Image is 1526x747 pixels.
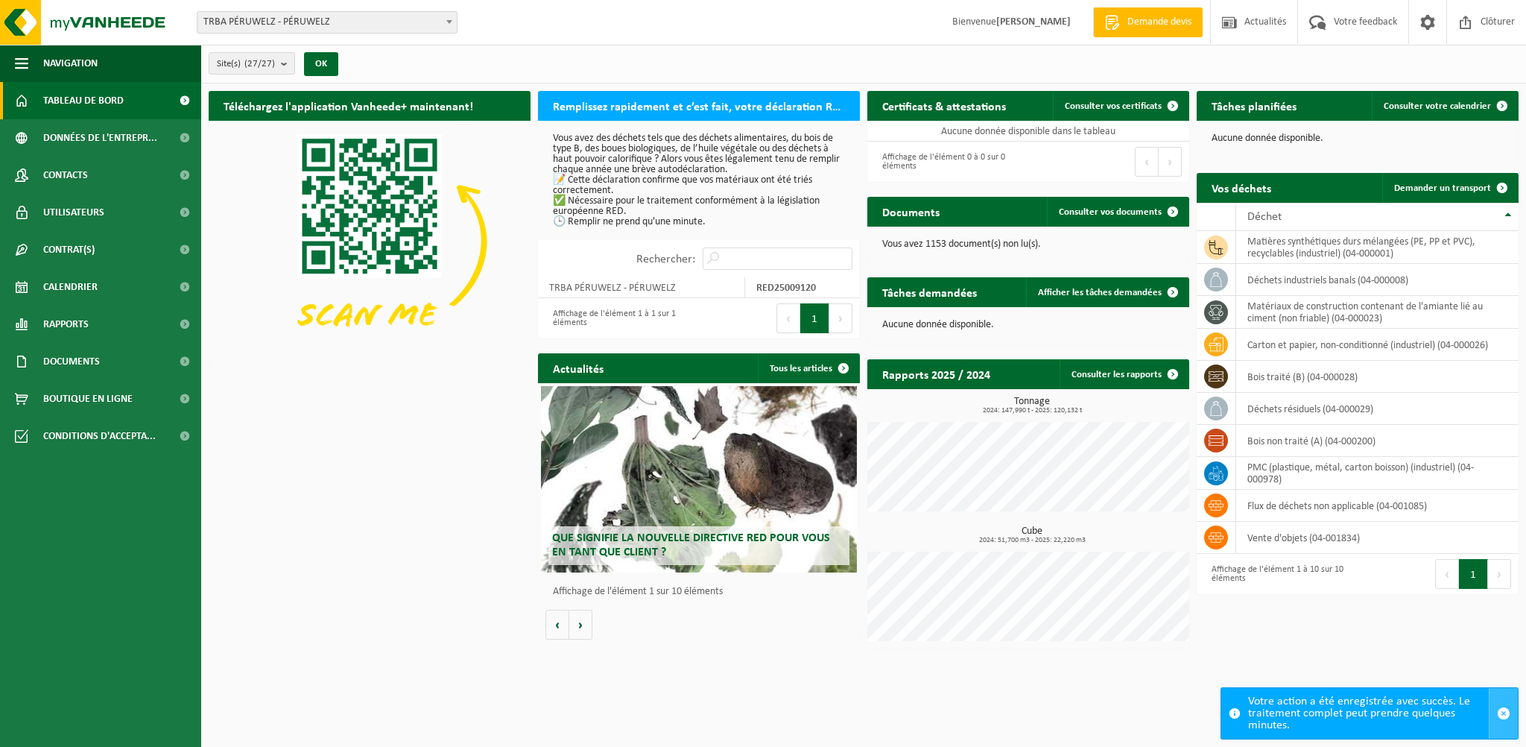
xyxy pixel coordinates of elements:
button: Previous [1135,147,1159,177]
a: Demande devis [1093,7,1203,37]
td: déchets résiduels (04-000029) [1236,393,1519,425]
count: (27/27) [244,59,275,69]
h3: Tonnage [875,397,1189,415]
td: bois non traité (A) (04-000200) [1236,425,1519,457]
button: 1 [1459,559,1488,589]
button: Next [1159,147,1182,177]
span: Documents [43,343,100,380]
span: Rapports [43,306,89,343]
td: Aucune donnée disponible dans le tableau [867,121,1189,142]
h2: Vos déchets [1197,173,1286,202]
td: bois traité (B) (04-000028) [1236,361,1519,393]
span: 2024: 51,700 m3 - 2025: 22,220 m3 [875,537,1189,544]
a: Consulter vos certificats [1053,91,1188,121]
h2: Certificats & attestations [867,91,1021,120]
td: matières synthétiques durs mélangées (PE, PP et PVC), recyclables (industriel) (04-000001) [1236,231,1519,264]
h2: Rapports 2025 / 2024 [867,359,1005,388]
span: Données de l'entrepr... [43,119,157,157]
button: Volgende [569,610,592,640]
button: Vorige [545,610,569,640]
span: Demande devis [1124,15,1195,30]
a: Afficher les tâches demandées [1026,277,1188,307]
p: Vous avez des déchets tels que des déchets alimentaires, du bois de type B, des boues biologiques... [553,133,845,227]
span: Conditions d'accepta... [43,417,156,455]
a: Demander un transport [1382,173,1517,203]
p: Aucune donnée disponible. [1212,133,1504,144]
h2: Actualités [538,353,618,382]
span: Utilisateurs [43,194,104,231]
p: Vous avez 1153 document(s) non lu(s). [882,239,1174,250]
span: Contacts [43,157,88,194]
span: Consulter vos certificats [1065,101,1162,111]
span: Contrat(s) [43,231,95,268]
div: Affichage de l'élément 1 à 10 sur 10 éléments [1204,558,1350,590]
span: Que signifie la nouvelle directive RED pour vous en tant que client ? [552,532,830,558]
td: flux de déchets non applicable (04-001085) [1236,490,1519,522]
td: TRBA PÉRUWELZ - PÉRUWELZ [538,277,745,298]
h2: Téléchargez l'application Vanheede+ maintenant! [209,91,488,120]
button: 1 [800,303,829,333]
div: Affichage de l'élément 1 à 1 sur 1 éléments [545,302,691,335]
h2: Remplissez rapidement et c’est fait, votre déclaration RED pour 2025 [538,91,860,120]
a: Que signifie la nouvelle directive RED pour vous en tant que client ? [541,386,856,573]
button: Previous [776,303,800,333]
span: Tableau de bord [43,82,124,119]
label: Rechercher: [636,253,695,265]
button: Next [1488,559,1511,589]
div: Affichage de l'élément 0 à 0 sur 0 éléments [875,145,1021,178]
span: Boutique en ligne [43,380,133,417]
h2: Documents [867,197,954,226]
td: matériaux de construction contenant de l'amiante lié au ciment (non friable) (04-000023) [1236,296,1519,329]
td: carton et papier, non-conditionné (industriel) (04-000026) [1236,329,1519,361]
span: Demander un transport [1394,183,1491,193]
p: Aucune donnée disponible. [882,320,1174,330]
span: Déchet [1247,211,1282,223]
span: TRBA PÉRUWELZ - PÉRUWELZ [197,11,458,34]
h2: Tâches demandées [867,277,992,306]
img: Download de VHEPlus App [209,121,531,362]
td: vente d'objets (04-001834) [1236,522,1519,554]
p: Affichage de l'élément 1 sur 10 éléments [553,587,852,597]
button: Site(s)(27/27) [209,52,295,75]
a: Consulter les rapports [1060,359,1188,389]
h3: Cube [875,526,1189,544]
span: Site(s) [217,53,275,75]
h2: Tâches planifiées [1197,91,1311,120]
a: Consulter vos documents [1047,197,1188,227]
a: Consulter votre calendrier [1372,91,1517,121]
strong: RED25009120 [756,283,816,294]
div: Votre action a été enregistrée avec succès. Le traitement complet peut prendre quelques minutes. [1248,688,1489,739]
span: TRBA PÉRUWELZ - PÉRUWELZ [197,12,457,33]
a: Tous les articles [758,353,858,383]
span: Calendrier [43,268,98,306]
span: Afficher les tâches demandées [1038,288,1162,297]
td: déchets industriels banals (04-000008) [1236,264,1519,296]
span: Consulter votre calendrier [1384,101,1491,111]
span: Consulter vos documents [1059,207,1162,217]
button: OK [304,52,338,76]
span: Navigation [43,45,98,82]
td: PMC (plastique, métal, carton boisson) (industriel) (04-000978) [1236,457,1519,490]
span: 2024: 147,990 t - 2025: 120,132 t [875,407,1189,415]
strong: [PERSON_NAME] [996,16,1071,28]
button: Previous [1435,559,1459,589]
button: Next [829,303,852,333]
